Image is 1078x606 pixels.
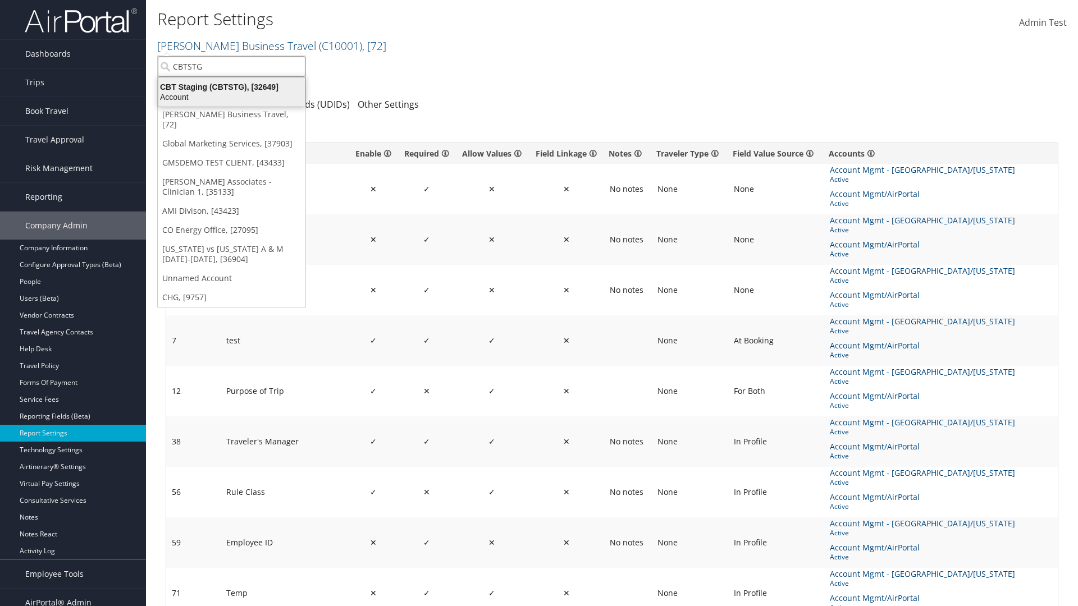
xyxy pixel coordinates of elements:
[25,97,68,125] span: Book Travel
[830,339,922,352] span: Account Mgmt/AirPortal
[830,552,932,562] span: Active
[830,416,1017,429] span: Account Mgmt - [GEOGRAPHIC_DATA]/[US_STATE]
[370,335,377,346] span: ✓
[370,284,377,295] span: ✕
[728,315,824,366] td: At Booking
[370,183,377,194] span: ✕
[488,335,495,346] span: ✓
[423,537,430,548] span: ✓
[370,385,377,396] span: ✓
[728,416,824,467] td: In Profile
[563,335,570,346] span: ✕
[728,265,824,315] td: None
[423,284,430,295] span: ✓
[370,436,377,447] span: ✓
[25,154,93,182] span: Risk Management
[370,486,377,497] span: ✓
[166,416,221,467] td: 38
[830,578,1020,589] span: Active
[158,134,305,153] a: Global Marketing Services, [37903]
[166,315,221,366] td: 7
[221,315,349,366] td: test
[423,587,430,598] span: ✓
[358,98,419,111] a: Other Settings
[25,126,84,154] span: Travel Approval
[830,414,874,426] span: Accounting
[488,183,495,194] span: ✕
[652,366,728,416] td: None
[423,335,430,346] span: ✓
[733,148,820,159] div: Displays the drop-down list value selected and designates where the the Reporting Field value ori...
[158,288,305,307] a: CHG, [9757]
[423,234,430,245] span: ✓
[728,164,824,214] td: None
[158,221,305,240] a: CO Energy Office, [27095]
[609,148,648,159] div: Free form text displaying here provides instructions explaining Reporting Field Linkage (see Repo...
[830,592,922,604] span: Account Mgmt/AirPortal
[25,40,71,68] span: Dashboards
[25,560,84,588] span: Employee Tools
[166,517,221,568] td: 59
[166,366,221,416] td: 12
[728,214,824,265] td: None
[1019,16,1067,29] span: Admin Test
[488,436,495,447] span: ✓
[221,467,349,517] td: Rule Class
[370,234,377,245] span: ✕
[158,201,305,221] a: AMI Divison, [43423]
[830,501,932,512] span: Active
[830,188,922,200] span: Account Mgmt/AirPortal
[728,517,824,568] td: In Profile
[488,537,495,548] span: ✕
[563,486,570,497] span: ✕
[830,440,922,453] span: Account Mgmt/AirPortal
[830,467,1017,479] span: Account Mgmt - [GEOGRAPHIC_DATA]/[US_STATE]
[152,92,312,102] div: Account
[830,224,1020,235] span: Active
[157,38,386,53] a: [PERSON_NAME] Business Travel
[830,517,1017,530] span: Account Mgmt - [GEOGRAPHIC_DATA]/[US_STATE]
[830,366,1017,378] span: Account Mgmt - [GEOGRAPHIC_DATA]/[US_STATE]
[830,198,932,209] span: Active
[830,527,1020,538] span: Active
[460,148,524,159] div: ✔ indicates the toggle is On and values and the Customer has a set of values they want loaded for...
[830,263,874,275] span: Accounting
[830,426,1020,437] span: Active
[610,437,643,447] span: No notes
[656,148,724,159] div: Displays the drop-down list value selected and designates the Traveler Type (e.g., Guest) linked ...
[158,105,305,134] a: [PERSON_NAME] Business Travel, [72]
[830,465,874,477] span: Accounting
[830,238,922,251] span: Account Mgmt/AirPortal
[157,7,764,31] h1: Report Settings
[370,537,377,548] span: ✕
[830,400,932,411] span: Active
[221,366,349,416] td: Purpose of Trip
[488,587,495,598] span: ✓
[830,568,1017,580] span: Account Mgmt - [GEOGRAPHIC_DATA]/[US_STATE]
[610,235,643,245] span: No notes
[830,350,932,360] span: Active
[728,366,824,416] td: For Both
[370,587,377,598] span: ✕
[1019,6,1067,40] a: Admin Test
[563,537,570,548] span: ✕
[830,313,874,325] span: Accounting
[402,148,451,159] div: ✔ indicates the toggle is On and the Customer requires a value for the Reporting Field and it mus...
[362,38,386,53] span: , [ 72 ]
[25,183,62,211] span: Reporting
[158,153,305,172] a: GMSDEMO TEST CLIENT, [43433]
[652,214,728,265] td: None
[830,214,1017,227] span: Account Mgmt - [GEOGRAPHIC_DATA]/[US_STATE]
[830,491,922,503] span: Account Mgmt/AirPortal
[830,249,932,259] span: Active
[830,299,932,310] span: Active
[319,38,362,53] span: ( C10001 )
[423,183,430,194] span: ✓
[830,515,874,527] span: Accounting
[158,172,305,201] a: [PERSON_NAME] Associates - Clinician 1, [35133]
[830,541,922,554] span: Account Mgmt/AirPortal
[488,486,495,497] span: ✓
[25,7,137,34] img: airportal-logo.png
[610,538,643,548] span: No notes
[830,289,922,301] span: Account Mgmt/AirPortal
